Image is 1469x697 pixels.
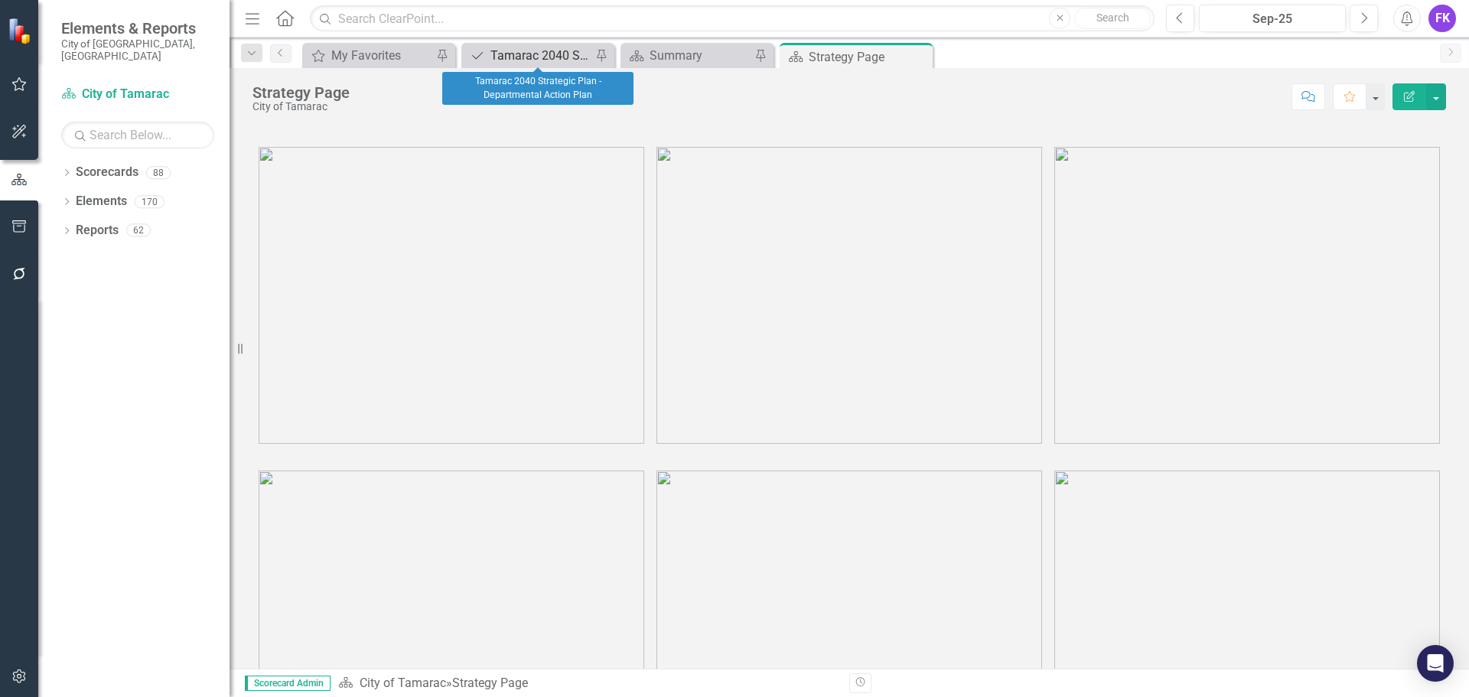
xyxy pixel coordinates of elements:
[624,46,751,65] a: Summary
[656,147,1042,444] img: tamarac2%20v3.png
[61,122,214,148] input: Search Below...
[61,19,214,37] span: Elements & Reports
[1054,147,1440,444] img: tamarac3%20v3.png
[465,46,591,65] a: Tamarac 2040 Strategic Plan - Departmental Action Plan
[8,18,34,44] img: ClearPoint Strategy
[452,676,528,690] div: Strategy Page
[310,5,1155,32] input: Search ClearPoint...
[1074,8,1151,29] button: Search
[135,195,164,208] div: 170
[490,46,591,65] div: Tamarac 2040 Strategic Plan - Departmental Action Plan
[76,222,119,239] a: Reports
[146,166,171,179] div: 88
[61,37,214,63] small: City of [GEOGRAPHIC_DATA], [GEOGRAPHIC_DATA]
[1204,10,1340,28] div: Sep-25
[1428,5,1456,32] button: FK
[252,101,350,112] div: City of Tamarac
[252,84,350,101] div: Strategy Page
[306,46,432,65] a: My Favorites
[331,46,432,65] div: My Favorites
[338,675,838,692] div: »
[259,147,644,444] img: tamarac1%20v3.png
[1096,11,1129,24] span: Search
[126,224,151,237] div: 62
[76,193,127,210] a: Elements
[245,676,331,691] span: Scorecard Admin
[61,86,214,103] a: City of Tamarac
[1199,5,1346,32] button: Sep-25
[360,676,446,690] a: City of Tamarac
[809,47,929,67] div: Strategy Page
[442,72,634,105] div: Tamarac 2040 Strategic Plan - Departmental Action Plan
[1417,645,1454,682] div: Open Intercom Messenger
[76,164,138,181] a: Scorecards
[650,46,751,65] div: Summary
